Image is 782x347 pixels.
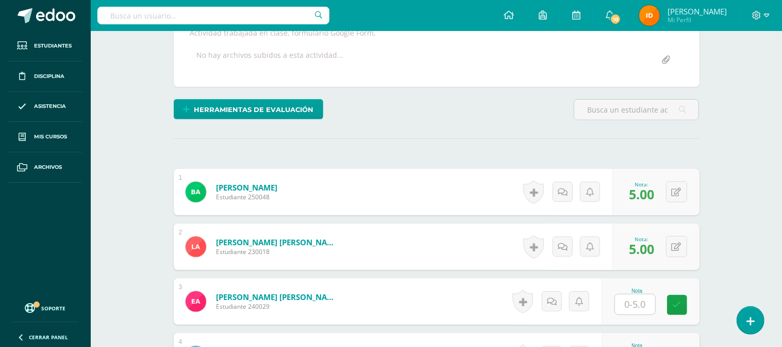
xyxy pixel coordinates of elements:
span: Mi Perfil [668,15,727,24]
input: Busca un usuario... [97,7,329,24]
input: 0-5.0 [615,294,655,314]
span: Disciplina [34,72,64,81]
img: bb1761ccc13e8100b2f9e24c12dc44e0.png [186,182,206,202]
span: Soporte [42,305,66,312]
span: Estudiante 240029 [216,302,340,311]
img: b627009eeb884ee8f26058925bf2c8d6.png [639,5,660,26]
span: Estudiante 250048 [216,193,277,201]
a: [PERSON_NAME] [216,182,277,193]
img: e989cccb8d4e3addb1639d8249308ab1.png [186,236,206,257]
div: Nota [614,288,660,294]
span: Estudiante 230018 [216,247,340,256]
span: [PERSON_NAME] [668,6,727,17]
a: Herramientas de evaluación [174,99,323,119]
span: 10 [610,13,621,25]
div: No hay archivos subidos a esta actividad... [197,50,344,70]
span: 5.00 [629,240,655,258]
a: [PERSON_NAME] [PERSON_NAME] [216,292,340,302]
div: Nota: [629,181,655,188]
img: e6f7f01e90273979cbb4a903471a9418.png [186,291,206,312]
input: Busca un estudiante aquí... [574,100,698,120]
span: 5.00 [629,185,655,203]
a: Mis cursos [8,122,82,152]
span: Cerrar panel [29,334,68,341]
a: Asistencia [8,92,82,122]
a: Disciplina [8,61,82,92]
div: Nota: [629,235,655,243]
span: Estudiantes [34,42,72,50]
a: Estudiantes [8,31,82,61]
span: Mis cursos [34,133,67,141]
div: Actividad trabajada en clase, formulario Google Form, [186,28,687,38]
span: Asistencia [34,102,66,111]
a: Soporte [12,301,78,314]
span: Herramientas de evaluación [194,100,313,119]
a: [PERSON_NAME] [PERSON_NAME] [216,237,340,247]
span: Archivos [34,163,62,171]
a: Archivos [8,152,82,183]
